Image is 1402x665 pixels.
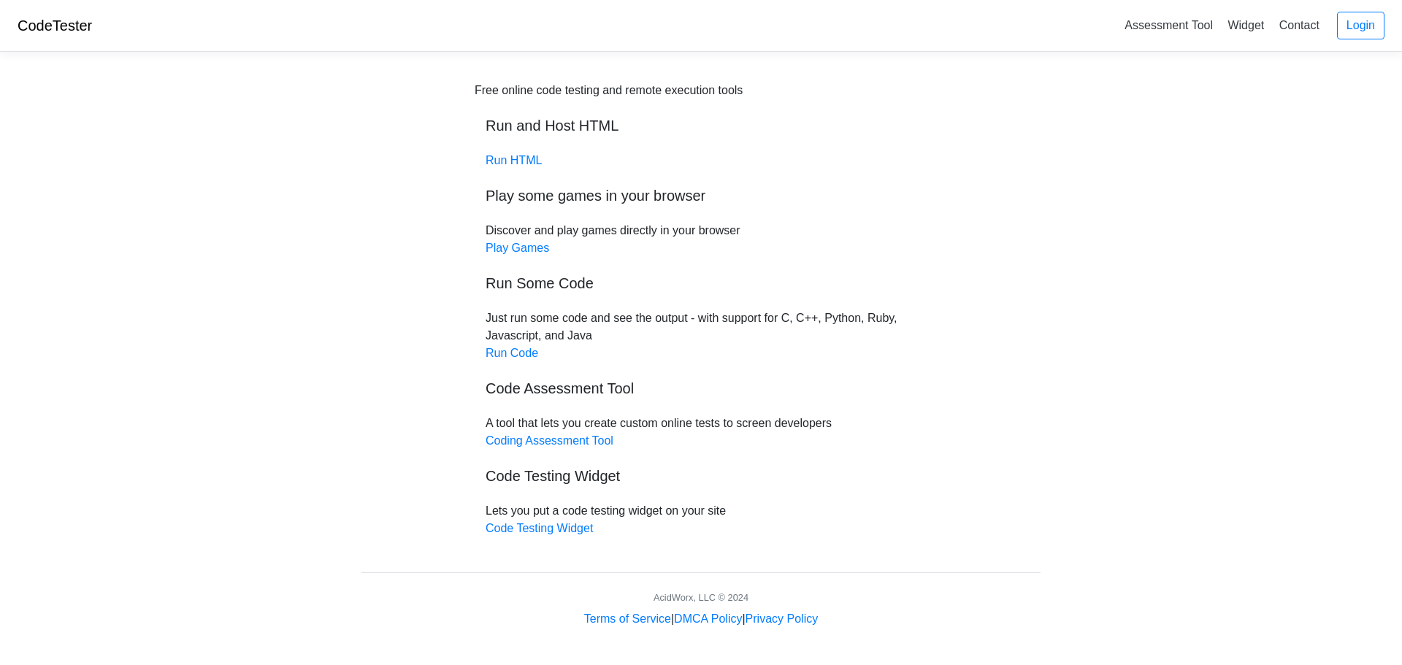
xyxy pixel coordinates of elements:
div: | | [584,610,818,628]
a: Login [1337,12,1384,39]
a: Privacy Policy [746,612,819,625]
a: Coding Assessment Tool [486,434,613,447]
div: Discover and play games directly in your browser Just run some code and see the output - with sup... [475,82,927,537]
a: CodeTester [18,18,92,34]
h5: Code Assessment Tool [486,380,916,397]
a: DMCA Policy [674,612,742,625]
div: AcidWorx, LLC © 2024 [654,591,748,604]
a: Run HTML [486,154,542,166]
a: Run Code [486,347,538,359]
a: Widget [1222,13,1270,37]
h5: Play some games in your browser [486,187,916,204]
a: Assessment Tool [1119,13,1219,37]
a: Play Games [486,242,549,254]
h5: Code Testing Widget [486,467,916,485]
h5: Run and Host HTML [486,117,916,134]
a: Contact [1273,13,1325,37]
h5: Run Some Code [486,274,916,292]
a: Terms of Service [584,612,671,625]
div: Free online code testing and remote execution tools [475,82,743,99]
a: Code Testing Widget [486,522,593,534]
